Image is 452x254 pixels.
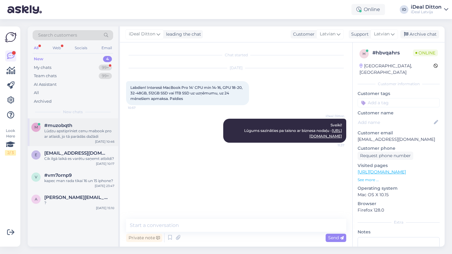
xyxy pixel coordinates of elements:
a: iDeal DittoniDeal Latvija [411,5,448,14]
span: Search customers [38,32,77,38]
div: AI Assistant [34,81,57,88]
div: 2 / 3 [5,150,16,156]
span: iDeal Ditton [129,31,155,38]
div: Archived [34,98,52,105]
span: 11:37 [321,143,344,148]
div: Lūdzu apstipriniet cenu mabook pro ar atlaidi, jo tā parādās dažādi [44,128,114,139]
div: kapec man rada tikai 16 un 15 iphone? [44,178,114,184]
div: 4 [103,56,112,62]
div: Socials [73,44,89,52]
div: All [34,90,39,96]
div: Web [51,44,62,52]
div: ? [44,200,114,206]
div: Support [349,31,369,38]
p: Customer phone [358,145,440,152]
span: artjoms.andiks.65@gmail.com [44,195,108,200]
span: New chats [63,109,83,115]
p: Firefox 128.0 [358,207,440,213]
div: [GEOGRAPHIC_DATA], [GEOGRAPHIC_DATA] [359,63,434,76]
input: Add name [358,119,433,126]
span: m [34,125,38,129]
p: Customer email [358,130,440,136]
a: [URL][DOMAIN_NAME] [358,169,406,175]
span: Send [328,235,344,240]
p: Customer tags [358,90,440,97]
div: ID [400,5,408,14]
div: Private note [126,234,162,242]
div: Request phone number [358,152,413,160]
div: My chats [34,65,51,71]
span: a [35,197,38,201]
div: Customer [291,31,315,38]
div: leading the chat [164,31,201,38]
div: Team chats [34,73,57,79]
span: v [35,175,37,179]
div: Cik ilgā laikā es varētu saņemt atbildi? [44,156,114,161]
p: Visited pages [358,162,440,169]
span: Sveiki! Lūgums sazināties pa taisno ar biznesa nodaļu - [244,123,342,138]
div: New [34,56,43,62]
div: All [33,44,40,52]
img: Askly Logo [5,31,17,43]
div: Look Here [5,128,16,156]
span: elinaozolina123@inbox.lv [44,150,108,156]
div: Customer information [358,81,440,87]
span: #vm7ornp9 [44,173,72,178]
div: iDeal Latvija [411,10,442,14]
div: Email [100,44,113,52]
div: 99+ [99,73,112,79]
p: Notes [358,229,440,235]
span: 10:57 [128,105,151,110]
span: Labdien! Interesē MacBook Pro 14' CPU min 14-16, GPU 18-20, 32-48GB, 512GB SSD vai 1TB SSD uz uzņ... [130,85,244,101]
div: [DATE] 15:10 [96,206,114,210]
div: [DATE] [126,65,346,71]
p: Operating system [358,185,440,192]
span: e [35,153,37,157]
div: [DATE] 23:47 [95,184,114,188]
p: Customer name [358,110,440,116]
p: [EMAIL_ADDRESS][DOMAIN_NAME] [358,136,440,143]
p: Browser [358,200,440,207]
div: Online [351,4,385,15]
span: iDeal Ditton [321,114,344,118]
div: # hbvqahrs [372,49,413,57]
div: [DATE] 10:46 [95,139,114,144]
span: Latvian [374,31,390,38]
p: See more ... [358,177,440,183]
span: h [363,51,366,56]
span: Online [413,50,438,56]
div: iDeal Ditton [411,5,442,10]
p: Mac OS X 10.15 [358,192,440,198]
div: Extra [358,220,440,225]
div: 99+ [99,65,112,71]
div: [DATE] 10:17 [96,161,114,166]
span: Latvian [320,31,335,38]
div: Archive chat [400,30,439,38]
div: Chat started [126,52,346,58]
input: Add a tag [358,98,440,107]
span: #muzobqth [44,123,72,128]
